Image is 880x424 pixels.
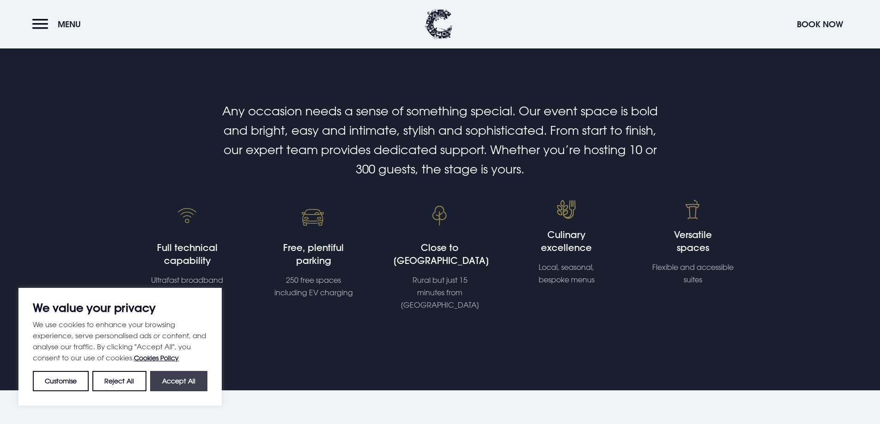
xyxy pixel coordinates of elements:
[393,241,487,267] h4: Close to [GEOGRAPHIC_DATA]
[297,200,330,232] img: free parking event venue Bangor, Northern Ireland
[424,200,456,232] img: Event venue Bangor, Northern Ireland
[33,319,207,364] p: We use cookies to enhance your browsing experience, serve personalised ads or content, and analys...
[58,19,81,30] span: Menu
[146,274,229,299] p: Ultrafast broadband and hi-spec AV
[651,261,734,286] p: Flexible and accessible suites
[150,371,207,391] button: Accept All
[134,354,179,362] a: Cookies Policy
[525,261,608,286] p: Local, seasonal, bespoke menus
[32,14,85,34] button: Menu
[685,200,700,219] img: versatile event venue Bangor, Northern Ireland
[398,274,481,312] p: Rural but just 15 minutes from [GEOGRAPHIC_DATA]
[33,371,89,391] button: Customise
[33,302,207,313] p: We value your privacy
[519,228,613,254] h4: Culinary excellence
[646,228,740,254] h4: Versatile spaces
[267,241,360,267] h4: Free, plentiful parking
[272,274,355,299] p: 250 free spaces including EV charging
[425,9,453,39] img: Clandeboye Lodge
[18,288,222,406] div: We value your privacy
[140,241,234,267] h4: Full technical capability
[557,200,576,219] img: bespoke food menu event venue Bangor, Northern Ireland
[171,200,203,232] img: Fast wifi for Corporate Events Bangor, Northern Ireland
[792,14,848,34] button: Book Now
[222,104,658,176] span: Any occasion needs a sense of something special. Our event space is bold and bright, easy and int...
[92,371,146,391] button: Reject All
